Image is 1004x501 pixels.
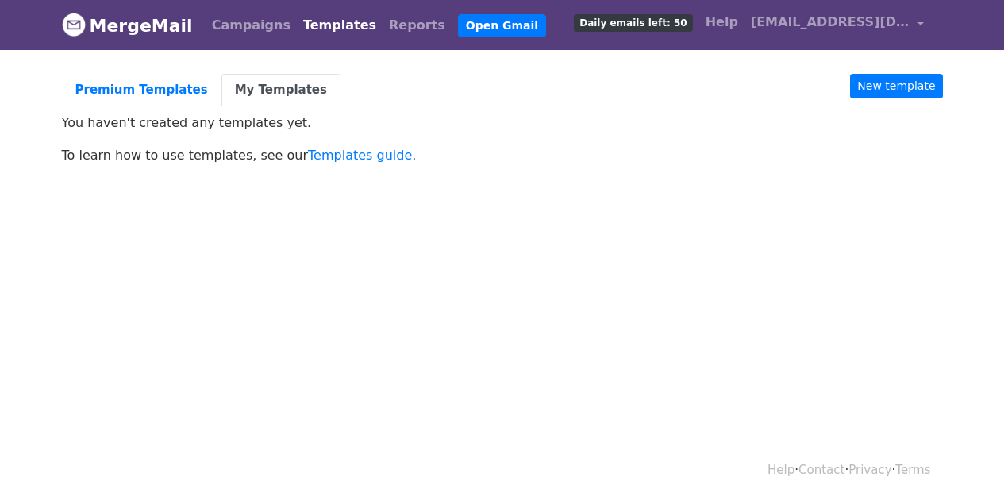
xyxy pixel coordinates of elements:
a: [EMAIL_ADDRESS][DOMAIN_NAME] [744,6,930,44]
p: To learn how to use templates, see our . [62,147,943,164]
a: Open Gmail [458,14,546,37]
a: Campaigns [206,10,297,41]
span: Daily emails left: 50 [574,14,692,32]
a: Premium Templates [62,74,221,106]
a: Templates guide [308,148,412,163]
a: Reports [383,10,452,41]
a: Daily emails left: 50 [567,6,698,38]
a: Templates [297,10,383,41]
a: Help [767,463,794,477]
a: MergeMail [62,9,193,42]
a: Help [699,6,744,38]
a: My Templates [221,74,340,106]
span: [EMAIL_ADDRESS][DOMAIN_NAME] [751,13,910,32]
a: Privacy [848,463,891,477]
p: You haven't created any templates yet. [62,114,943,131]
a: Contact [798,463,844,477]
a: Terms [895,463,930,477]
a: New template [850,74,942,98]
img: MergeMail logo [62,13,86,37]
